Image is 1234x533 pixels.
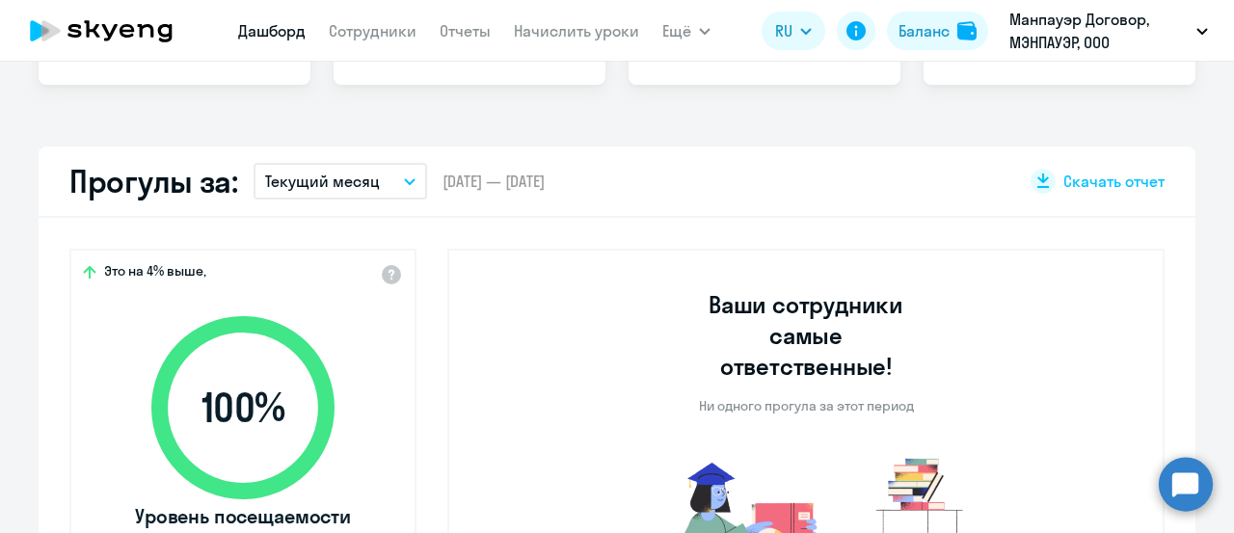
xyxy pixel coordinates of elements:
a: Дашборд [238,21,306,40]
span: Скачать отчет [1063,171,1165,192]
p: Манпауэр Договор, МЭНПАУЭР, ООО [1009,8,1189,54]
p: Текущий месяц [265,170,380,193]
a: Начислить уроки [514,21,639,40]
span: RU [775,19,792,42]
button: Балансbalance [887,12,988,50]
img: balance [957,21,977,40]
button: Ещё [662,12,711,50]
span: Это на 4% выше, [104,262,206,285]
a: Сотрудники [329,21,416,40]
button: Текущий месяц [254,163,427,200]
span: 100 % [132,385,354,431]
button: Манпауэр Договор, МЭНПАУЭР, ООО [1000,8,1218,54]
h2: Прогулы за: [69,162,238,200]
h3: Ваши сотрудники самые ответственные! [683,289,930,382]
p: Ни одного прогула за этот период [699,397,914,414]
a: Отчеты [440,21,491,40]
span: Ещё [662,19,691,42]
span: [DATE] — [DATE] [443,171,545,192]
div: Баланс [899,19,950,42]
button: RU [762,12,825,50]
